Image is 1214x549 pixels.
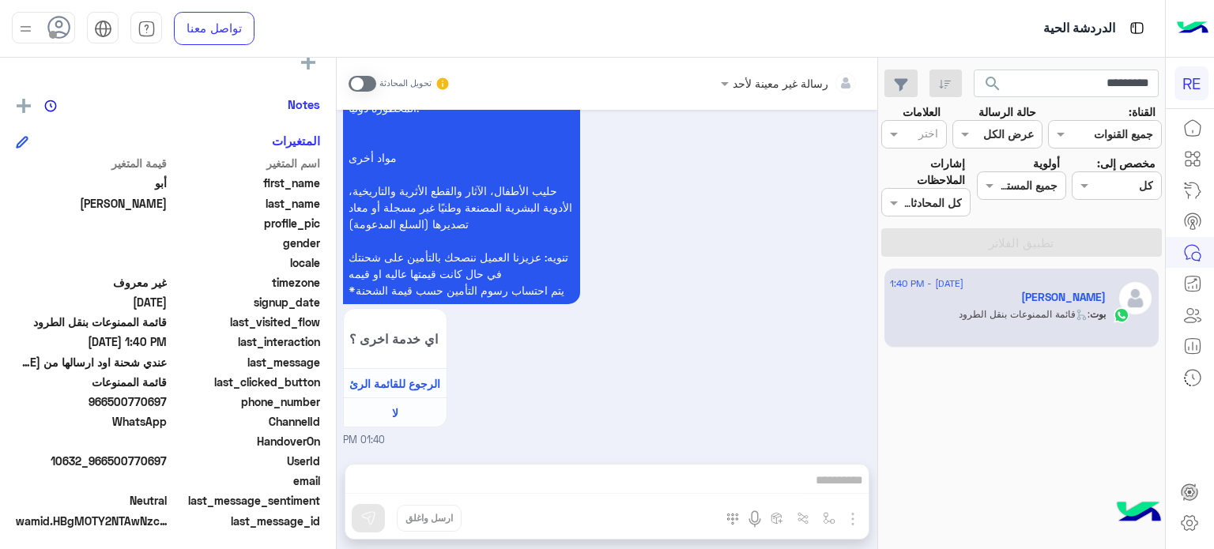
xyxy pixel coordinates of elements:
[1127,18,1147,38] img: tab
[16,492,167,509] span: 0
[959,308,1090,320] span: : قائمة الممنوعات بنقل الطرود
[1129,103,1156,120] label: القناة:
[881,155,965,189] label: إشارات الملاحظات
[1033,155,1060,171] label: أولوية
[170,235,321,251] span: gender
[16,472,167,489] span: null
[288,97,320,111] h6: Notes
[1114,307,1129,323] img: WhatsApp
[16,294,167,310] span: 2025-08-26T10:32:30.902Z
[16,413,167,430] span: 2
[170,215,321,231] span: profile_pic
[1174,66,1208,100] div: RE
[349,377,440,390] span: الرجوع للقائمة الرئ
[170,333,321,350] span: last_interaction
[170,393,321,410] span: phone_number
[16,453,167,469] span: 10632_966500770697
[1097,155,1156,171] label: مخصص إلى:
[983,74,1002,93] span: search
[170,374,321,390] span: last_clicked_button
[974,70,1012,103] button: search
[1043,18,1115,39] p: الدردشة الحية
[881,228,1162,257] button: تطبيق الفلاتر
[174,12,254,45] a: تواصل معنا
[890,276,963,291] span: [DATE] - 1:40 PM
[1177,12,1208,45] img: Logo
[44,100,57,112] img: notes
[16,175,167,191] span: أبو
[918,125,941,145] div: اختر
[170,195,321,212] span: last_name
[170,155,321,171] span: اسم المتغير
[343,433,385,448] span: 01:40 PM
[17,99,31,113] img: add
[16,19,36,39] img: profile
[170,453,321,469] span: UserId
[16,374,167,390] span: قائمة الممنوعات
[16,393,167,410] span: 966500770697
[16,155,167,171] span: قيمة المتغير
[138,20,156,38] img: tab
[272,133,320,148] h6: المتغيرات
[392,406,398,419] span: لا
[170,354,321,370] span: last_message
[170,472,321,489] span: email
[94,20,112,38] img: tab
[170,314,321,330] span: last_visited_flow
[16,333,167,350] span: 2025-08-26T10:40:40.69Z
[170,294,321,310] span: signup_date
[177,513,320,529] span: last_message_id
[16,513,174,529] span: wamid.HBgMOTY2NTAwNzcwNjk3FQIAEhgUM0E3NTI0NTVEQzIyRTBBNzVFRDMA
[170,433,321,449] span: HandoverOn
[1021,291,1106,304] h5: أبو أحمد
[16,354,167,370] span: عندي شحنة اود ارسالها من الرياض لجازان شحنة ادوية
[1090,308,1106,320] span: بوت
[16,195,167,212] span: أحمد
[16,254,167,271] span: null
[1111,486,1167,541] img: hulul-logo.png
[170,492,321,509] span: last_message_sentiment
[903,103,941,120] label: العلامات
[170,413,321,430] span: ChannelId
[16,235,167,251] span: null
[397,505,462,532] button: ارسل واغلق
[170,254,321,271] span: locale
[379,77,432,90] small: تحويل المحادثة
[16,274,167,291] span: غير معروف
[978,103,1036,120] label: حالة الرسالة
[349,331,441,346] span: اي خدمة اخرى ؟
[16,433,167,449] span: null
[170,175,321,191] span: first_name
[16,314,167,330] span: قائمة الممنوعات بنقل الطرود
[170,274,321,291] span: timezone
[1118,280,1153,316] img: defaultAdmin.png
[130,12,162,45] a: tab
